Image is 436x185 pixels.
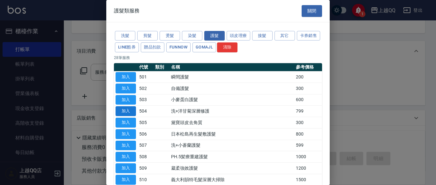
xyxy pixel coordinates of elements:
[137,31,158,41] button: 剪髮
[297,31,320,41] button: 卡券銷售
[217,42,237,52] button: 清除
[294,151,322,163] td: 1000
[116,95,136,105] button: 加入
[294,106,322,117] td: 799
[169,71,294,83] td: 瞬間護髮
[169,83,294,94] td: 自備護髮
[192,42,216,52] button: GOMAJL
[294,128,322,140] td: 800
[154,63,169,71] th: 類別
[169,151,294,163] td: PH.5髪療重建護髮
[169,163,294,174] td: 葳柔強效護髮
[138,151,154,163] td: 508
[169,140,294,151] td: 洗+小蒼蘭護髮
[116,129,136,139] button: 加入
[138,83,154,94] td: 502
[227,31,250,41] button: 頭皮理療
[294,163,322,174] td: 1200
[294,94,322,106] td: 600
[160,31,180,41] button: 燙髮
[116,152,136,162] button: 加入
[274,31,295,41] button: 其它
[182,31,202,41] button: 染髮
[294,83,322,94] td: 300
[294,140,322,151] td: 599
[169,63,294,71] th: 名稱
[116,84,136,93] button: 加入
[204,31,225,41] button: 護髮
[138,71,154,83] td: 501
[116,163,136,173] button: 加入
[169,128,294,140] td: 日本松島再生髮敷護髮
[252,31,273,41] button: 接髮
[138,163,154,174] td: 509
[114,8,139,14] span: 護髮類服務
[169,117,294,129] td: 黛寶頭皮去角質
[115,42,139,52] button: LINE酷券
[138,63,154,71] th: 代號
[138,117,154,129] td: 505
[302,5,322,17] button: 關閉
[169,106,294,117] td: 洗+洋甘菊深層修護
[116,72,136,82] button: 加入
[138,140,154,151] td: 507
[116,175,136,185] button: 加入
[138,106,154,117] td: 504
[141,42,164,52] button: 贈品扣款
[166,42,191,52] button: FUNNOW
[114,55,322,61] p: 28 筆服務
[294,117,322,129] td: 300
[115,31,135,41] button: 洗髮
[116,118,136,128] button: 加入
[138,94,154,106] td: 503
[294,71,322,83] td: 200
[169,94,294,106] td: 小麥蛋白護髮
[138,128,154,140] td: 506
[294,63,322,71] th: 參考價格
[116,106,136,116] button: 加入
[116,141,136,151] button: 加入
